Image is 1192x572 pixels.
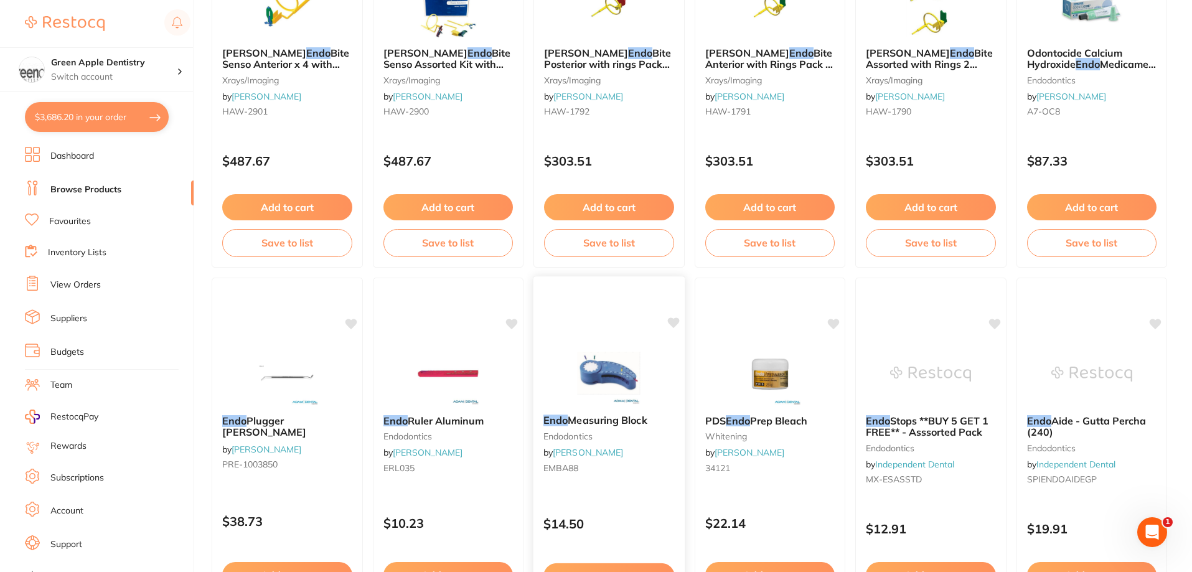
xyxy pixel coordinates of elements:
[50,440,87,452] a: Rewards
[1027,415,1146,438] span: Aide - Gutta Percha (240)
[48,246,106,259] a: Inventory Lists
[383,154,514,168] p: $487.67
[383,415,408,427] em: Endo
[866,154,996,168] p: $303.51
[222,415,352,438] b: Endo Plugger GLICK
[544,194,674,220] button: Add to cart
[383,75,514,85] small: xrays/imaging
[544,229,674,256] button: Save to list
[49,215,91,228] a: Favourites
[750,415,807,427] span: Prep Bleach
[50,184,121,196] a: Browse Products
[383,462,415,474] span: ERL035
[222,91,301,102] span: by
[383,47,514,70] b: HAWE Endo Bite Senso Assorted Kit with ring& centring device
[25,16,105,31] img: Restocq Logo
[705,154,835,168] p: $303.51
[875,459,954,470] a: Independent Dental
[866,229,996,256] button: Save to list
[866,47,993,82] span: Bite Assorted with Rings 2 Anterior 2 Posterior
[383,91,462,102] span: by
[544,75,674,85] small: xrays/imaging
[1027,474,1097,485] span: SPIENDOAIDEGP
[705,106,751,117] span: HAW-1791
[705,47,835,82] span: Bite Anterior with Rings Pack of 4
[232,444,301,455] a: [PERSON_NAME]
[222,514,352,528] p: $38.73
[543,415,675,426] b: Endo Measuring Block
[50,279,101,291] a: View Orders
[25,102,169,132] button: $3,686.20 in your order
[1027,522,1157,536] p: $19.91
[467,47,492,59] em: Endo
[222,47,349,82] span: Bite Senso Anterior x 4 with ring & Centring Dev
[222,75,352,85] small: xrays/imaging
[866,415,890,427] em: Endo
[383,194,514,220] button: Add to cart
[222,106,268,117] span: HAW-2901
[222,229,352,256] button: Save to list
[705,516,835,530] p: $22.14
[51,71,177,83] p: Switch account
[1027,194,1157,220] button: Add to cart
[544,91,623,102] span: by
[543,517,675,531] p: $14.50
[222,415,246,427] em: Endo
[866,459,954,470] span: by
[715,447,784,458] a: [PERSON_NAME]
[1027,47,1122,70] span: Odontocide Calcium Hydroxide
[553,447,623,458] a: [PERSON_NAME]
[383,47,467,59] span: [PERSON_NAME]
[866,522,996,536] p: $12.91
[383,516,514,530] p: $10.23
[1036,91,1106,102] a: [PERSON_NAME]
[1027,229,1157,256] button: Save to list
[383,106,429,117] span: HAW-2900
[25,410,40,424] img: RestocqPay
[1137,517,1167,547] iframe: Intercom live chat
[383,229,514,256] button: Save to list
[1051,343,1132,405] img: Endo Aide - Gutta Percha (240)
[383,447,462,458] span: by
[553,91,623,102] a: [PERSON_NAME]
[1027,459,1115,470] span: by
[25,410,98,424] a: RestocqPay
[890,343,971,405] img: Endo Stops **BUY 5 GET 1 FREE** - Asssorted Pack
[705,415,726,427] span: PDS
[19,57,44,82] img: Green Apple Dentistry
[393,447,462,458] a: [PERSON_NAME]
[705,47,789,59] span: [PERSON_NAME]
[1027,154,1157,168] p: $87.33
[866,47,996,70] b: HAWE Endo Bite Assorted with Rings 2 Anterior 2 Posterior
[51,57,177,69] h4: Green Apple Dentistry
[705,47,835,70] b: HAWE Endo Bite Anterior with Rings Pack of 4
[705,229,835,256] button: Save to list
[50,538,82,551] a: Support
[705,75,835,85] small: xrays/imaging
[50,505,83,517] a: Account
[222,154,352,168] p: $487.67
[383,47,510,82] span: Bite Senso Assorted Kit with ring& centring device
[1027,58,1158,82] span: Medicament 8g Tube
[222,444,301,455] span: by
[222,194,352,220] button: Add to cart
[306,47,331,59] em: Endo
[50,379,72,391] a: Team
[50,312,87,325] a: Suppliers
[232,91,301,102] a: [PERSON_NAME]
[866,415,996,438] b: Endo Stops **BUY 5 GET 1 FREE** - Asssorted Pack
[705,91,784,102] span: by
[222,47,306,59] span: [PERSON_NAME]
[866,91,945,102] span: by
[50,346,84,359] a: Budgets
[705,194,835,220] button: Add to cart
[1027,415,1051,427] em: Endo
[222,47,352,70] b: HAWE Endo Bite Senso Anterior x 4 with ring & Centring Dev
[950,47,974,59] em: Endo
[1027,47,1157,70] b: Odontocide Calcium Hydroxide Endo Medicament 8g Tube
[544,106,589,117] span: HAW-1792
[726,415,750,427] em: Endo
[875,91,945,102] a: [PERSON_NAME]
[705,462,730,474] span: 34121
[50,411,98,423] span: RestocqPay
